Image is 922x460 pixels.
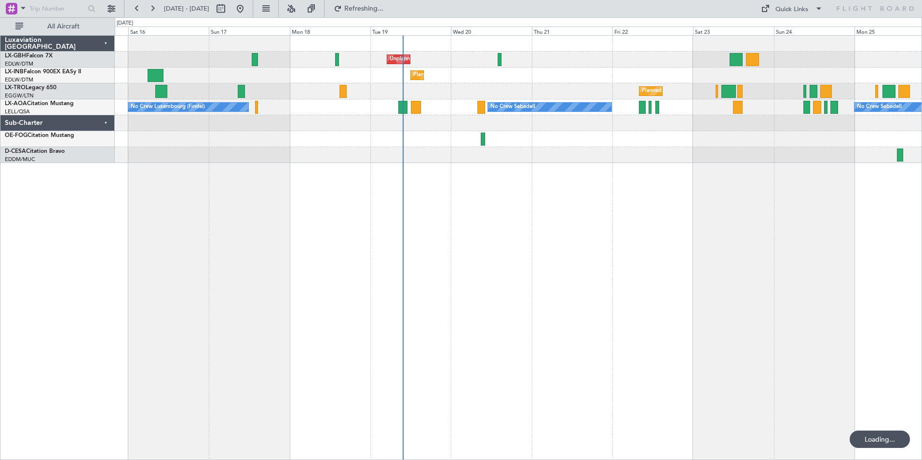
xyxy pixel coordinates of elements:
span: All Aircraft [25,23,102,30]
span: [DATE] - [DATE] [164,4,209,13]
div: No Crew Sabadell [857,100,902,114]
div: Planned Maint Geneva (Cointrin) [413,68,493,82]
a: D-CESACitation Bravo [5,149,65,154]
a: EDLW/DTM [5,76,33,83]
button: Quick Links [756,1,827,16]
div: Tue 19 [370,27,451,35]
div: Sun 24 [774,27,854,35]
div: Mon 18 [290,27,370,35]
span: LX-GBH [5,53,26,59]
a: LX-INBFalcon 900EX EASy II [5,69,81,75]
a: LX-TROLegacy 650 [5,85,56,91]
div: Quick Links [775,5,808,14]
div: Unplanned Maint [GEOGRAPHIC_DATA] ([GEOGRAPHIC_DATA]) [390,52,548,67]
span: LX-INB [5,69,24,75]
span: D-CESA [5,149,26,154]
span: LX-TRO [5,85,26,91]
a: LELL/QSA [5,108,30,115]
div: Thu 21 [532,27,612,35]
div: Sun 17 [209,27,289,35]
div: Wed 20 [451,27,531,35]
div: [DATE] [117,19,133,27]
div: Sat 16 [128,27,209,35]
span: OE-FOG [5,133,27,138]
a: LX-GBHFalcon 7X [5,53,53,59]
div: No Crew Sabadell [490,100,535,114]
a: OE-FOGCitation Mustang [5,133,74,138]
input: Trip Number [29,1,85,16]
span: Refreshing... [344,5,384,12]
a: EGGW/LTN [5,92,34,99]
span: LX-AOA [5,101,27,107]
button: Refreshing... [329,1,387,16]
div: Planned Maint [GEOGRAPHIC_DATA] ([GEOGRAPHIC_DATA]) [642,84,794,98]
div: Sat 23 [693,27,773,35]
a: EDLW/DTM [5,60,33,68]
div: Fri 22 [612,27,693,35]
div: No Crew Luxembourg (Findel) [131,100,205,114]
button: All Aircraft [11,19,105,34]
div: Loading... [850,431,910,448]
a: EDDM/MUC [5,156,35,163]
a: LX-AOACitation Mustang [5,101,74,107]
